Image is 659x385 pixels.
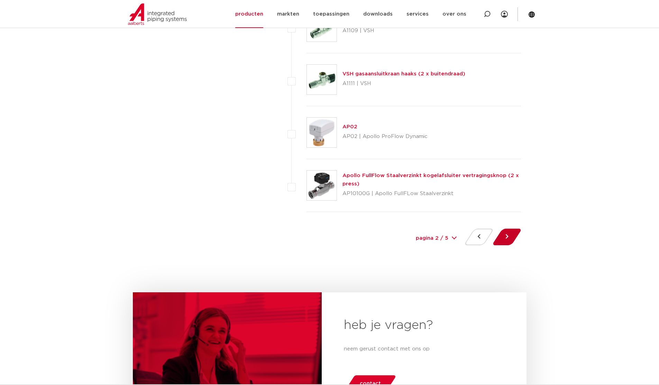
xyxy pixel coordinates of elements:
[342,131,428,142] p: AP02 | Apollo ProFlow Dynamic
[307,65,337,94] img: Thumbnail for VSH gasaansluitkraan haaks (2 x buitendraad)
[344,317,504,334] h2: heb je vragen?
[344,345,504,353] p: neem gerust contact met ons op
[342,78,465,89] p: A1111 | VSH
[342,124,357,129] a: AP02
[342,173,519,186] a: Apollo FullFlow Staalverzinkt kogelafsluiter vertragingsknop (2 x press)
[307,118,337,147] img: Thumbnail for AP02
[342,71,465,76] a: VSH gasaansluitkraan haaks (2 x buitendraad)
[307,171,337,200] img: Thumbnail for Apollo FullFlow Staalverzinkt kogelafsluiter vertragingsknop (2 x press)
[342,188,521,199] p: AP10100G | Apollo FullFLow Staalverzinkt
[342,25,448,36] p: A1109 | VSH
